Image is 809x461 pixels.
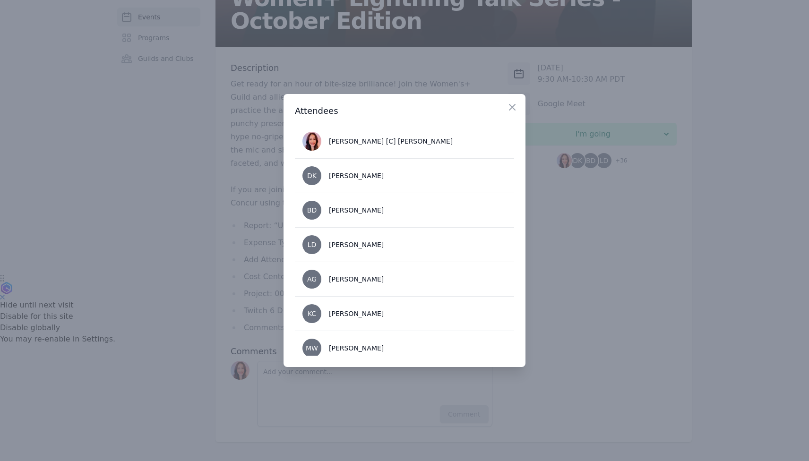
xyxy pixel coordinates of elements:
[329,309,384,318] div: [PERSON_NAME]
[329,240,384,249] div: [PERSON_NAME]
[329,343,384,353] div: [PERSON_NAME]
[307,172,317,179] span: DK
[329,274,384,284] div: [PERSON_NAME]
[308,241,317,248] span: LD
[329,171,384,180] div: [PERSON_NAME]
[329,205,384,215] div: [PERSON_NAME]
[307,207,317,213] span: BD
[306,345,318,351] span: MW
[329,137,453,146] div: [PERSON_NAME] [C] [PERSON_NAME]
[308,310,316,317] span: KC
[295,105,514,117] h3: Attendees
[307,276,317,282] span: AG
